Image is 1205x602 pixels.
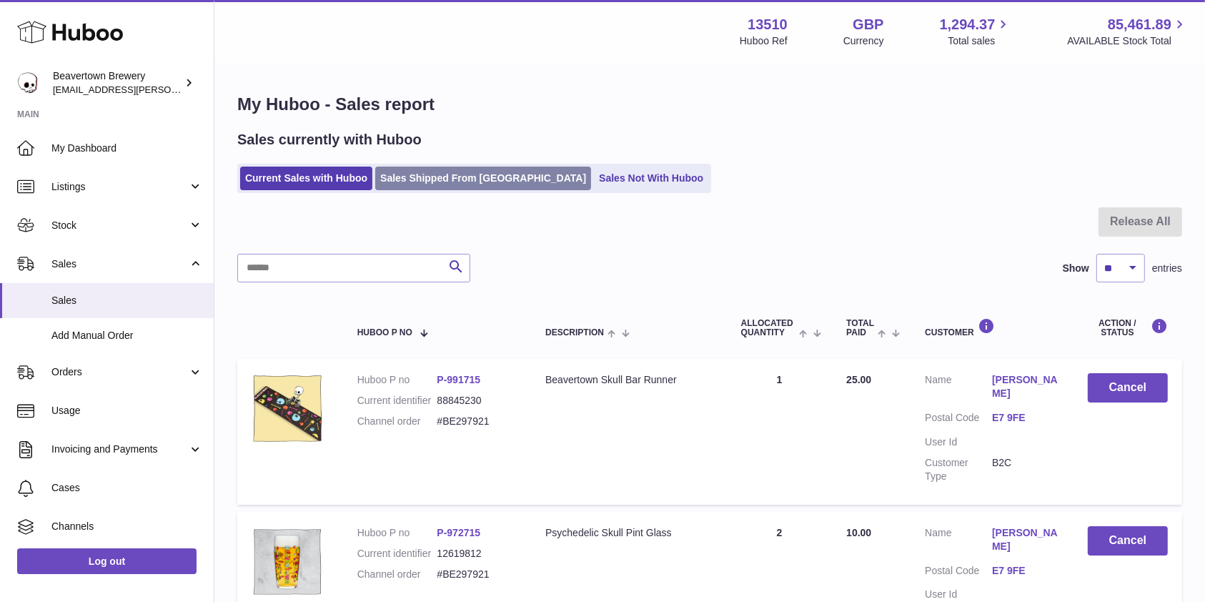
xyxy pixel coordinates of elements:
dt: Channel order [357,568,437,581]
span: AVAILABLE Stock Total [1067,34,1188,48]
dt: Name [925,526,992,557]
img: 135101729520374.png [252,373,323,445]
td: 1 [727,359,833,504]
div: Currency [843,34,884,48]
button: Cancel [1088,526,1168,556]
dt: Customer Type [925,456,992,483]
a: [PERSON_NAME] [992,526,1059,553]
div: Huboo Ref [740,34,788,48]
label: Show [1063,262,1089,275]
a: 1,294.37 Total sales [940,15,1012,48]
a: Current Sales with Huboo [240,167,372,190]
dt: User Id [925,435,992,449]
span: ALLOCATED Quantity [741,319,795,337]
span: Orders [51,365,188,379]
span: Add Manual Order [51,329,203,342]
div: Beavertown Brewery [53,69,182,97]
span: 25.00 [846,374,871,385]
span: Stock [51,219,188,232]
span: [EMAIL_ADDRESS][PERSON_NAME][DOMAIN_NAME] [53,84,287,95]
img: beavertown-brewery-psychedlic-pint-glass_36326ebd-29c0-4cac-9570-52cf9d517ba4.png [252,526,323,598]
dt: Current identifier [357,547,437,561]
div: Customer [925,318,1059,337]
div: Beavertown Skull Bar Runner [545,373,713,387]
span: Invoicing and Payments [51,443,188,456]
a: Sales Not With Huboo [594,167,708,190]
img: kit.lowe@beavertownbrewery.co.uk [17,72,39,94]
span: Listings [51,180,188,194]
span: entries [1152,262,1182,275]
dt: Name [925,373,992,404]
span: 85,461.89 [1108,15,1171,34]
a: [PERSON_NAME] [992,373,1059,400]
span: Total paid [846,319,874,337]
span: Channels [51,520,203,533]
span: Description [545,328,604,337]
span: Total sales [948,34,1011,48]
span: My Dashboard [51,142,203,155]
dd: #BE297921 [437,415,517,428]
dt: Huboo P no [357,526,437,540]
dt: Postal Code [925,564,992,581]
dd: B2C [992,456,1059,483]
span: Huboo P no [357,328,412,337]
span: Sales [51,257,188,271]
span: Usage [51,404,203,418]
dt: Current identifier [357,394,437,408]
dd: #BE297921 [437,568,517,581]
h2: Sales currently with Huboo [237,130,422,149]
dt: User Id [925,588,992,601]
span: 1,294.37 [940,15,996,34]
div: Psychedelic Skull Pint Glass [545,526,713,540]
dt: Channel order [357,415,437,428]
strong: 13510 [748,15,788,34]
dd: 88845230 [437,394,517,408]
dt: Postal Code [925,411,992,428]
a: 85,461.89 AVAILABLE Stock Total [1067,15,1188,48]
a: P-972715 [437,527,480,538]
span: 10.00 [846,527,871,538]
div: Action / Status [1088,318,1168,337]
span: Cases [51,481,203,495]
a: E7 9FE [992,564,1059,578]
a: Log out [17,548,197,574]
button: Cancel [1088,373,1168,403]
a: P-991715 [437,374,480,385]
dd: 12619812 [437,547,517,561]
dt: Huboo P no [357,373,437,387]
a: Sales Shipped From [GEOGRAPHIC_DATA] [375,167,591,190]
strong: GBP [853,15,883,34]
span: Sales [51,294,203,307]
h1: My Huboo - Sales report [237,93,1182,116]
a: E7 9FE [992,411,1059,425]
